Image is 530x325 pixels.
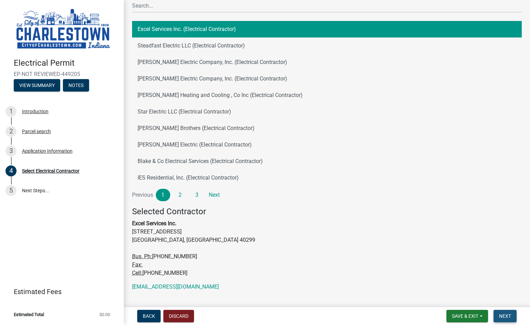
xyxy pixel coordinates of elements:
div: 5 [6,185,17,196]
a: 3 [190,189,204,201]
button: Steadfast Electric LLC (Electrical Contractor) [132,37,522,54]
div: Application Information [22,149,73,153]
div: Select Electrical Contractor [22,169,79,173]
button: Next [494,310,517,322]
button: View Summary [14,79,60,91]
button: Star Electric LLC (Electrical Contractor) [132,104,522,120]
span: $0.00 [99,312,110,317]
span: [PHONE_NUMBER] [142,270,187,276]
span: EP-NOT REVIEWED-449205 [14,71,110,77]
span: [PHONE_NUMBER] [152,253,197,260]
button: IES Residential, Inc. (Electrical Contractor) [132,170,522,186]
button: Discard [163,310,194,322]
a: [EMAIL_ADDRESS][DOMAIN_NAME] [132,283,219,290]
h4: Selected Contractor [132,207,522,217]
button: Blake & Co Electrical Services (Electrical Contractor) [132,153,522,170]
div: 3 [6,145,17,156]
button: Notes [63,79,89,91]
button: Excel Services Inc. (Electrical Contractor) [132,21,522,37]
wm-modal-confirm: Notes [63,83,89,88]
abbr: Business Phone [132,253,152,260]
div: 4 [6,165,17,176]
address: [STREET_ADDRESS] [GEOGRAPHIC_DATA], [GEOGRAPHIC_DATA] 40299 [132,207,522,277]
span: Save & Exit [452,313,478,319]
img: City of Charlestown, Indiana [14,7,113,51]
strong: Excel Services Inc. [132,220,176,227]
span: Next [499,313,511,319]
div: Introduction [22,109,48,114]
nav: Page navigation [132,189,522,201]
span: Back [143,313,155,319]
abbr: Fax Number [132,261,142,268]
div: 1 [6,106,17,117]
a: Next [207,189,221,201]
button: Back [137,310,161,322]
button: [PERSON_NAME] Electric Company, Inc. (Electrical Contractor) [132,54,522,71]
a: 1 [156,189,170,201]
div: 2 [6,126,17,137]
abbr: Business Cell [132,270,142,276]
h4: Electrical Permit [14,58,118,68]
button: [PERSON_NAME] Brothers (Electrical Contractor) [132,120,522,137]
span: Estimated Total [14,312,44,317]
button: Save & Exit [446,310,488,322]
a: Estimated Fees [6,285,113,299]
wm-modal-confirm: Summary [14,83,60,88]
button: [PERSON_NAME] Electric Company, Inc. (Electrical Contractor) [132,71,522,87]
button: [PERSON_NAME] Heating and Cooling , Co Inc (Electrical Contractor) [132,87,522,104]
button: [PERSON_NAME] Electric (Electrical Contractor) [132,137,522,153]
div: Parcel search [22,129,51,134]
a: 2 [173,189,187,201]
